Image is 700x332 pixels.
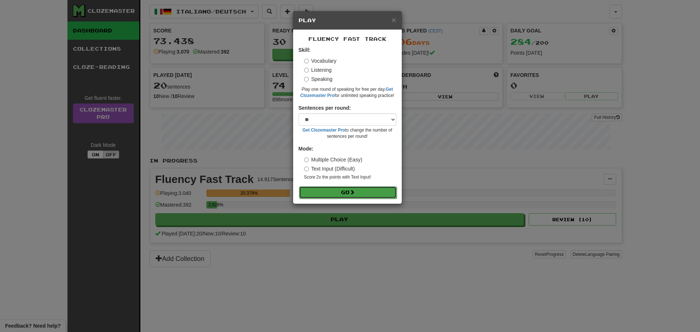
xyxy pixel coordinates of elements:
[299,146,314,152] strong: Mode:
[304,75,332,83] label: Speaking
[304,57,337,65] label: Vocabulary
[304,156,362,163] label: Multiple Choice (Easy)
[299,86,396,99] small: Play one round of speaking for free per day. for unlimited speaking practice!
[392,16,396,24] span: ×
[299,127,396,140] small: to change the number of sentences per round!
[304,66,332,74] label: Listening
[299,17,396,24] h5: Play
[304,59,309,63] input: Vocabulary
[303,128,345,133] a: Get Clozemaster Pro
[299,47,311,53] strong: Skill:
[304,77,309,82] input: Speaking
[299,186,397,199] button: Go
[392,16,396,24] button: Close
[299,104,351,112] label: Sentences per round:
[304,157,309,162] input: Multiple Choice (Easy)
[304,165,355,172] label: Text Input (Difficult)
[304,68,309,73] input: Listening
[304,174,396,180] small: Score 2x the points with Text Input !
[308,36,386,42] span: Fluency Fast Track
[304,167,309,171] input: Text Input (Difficult)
